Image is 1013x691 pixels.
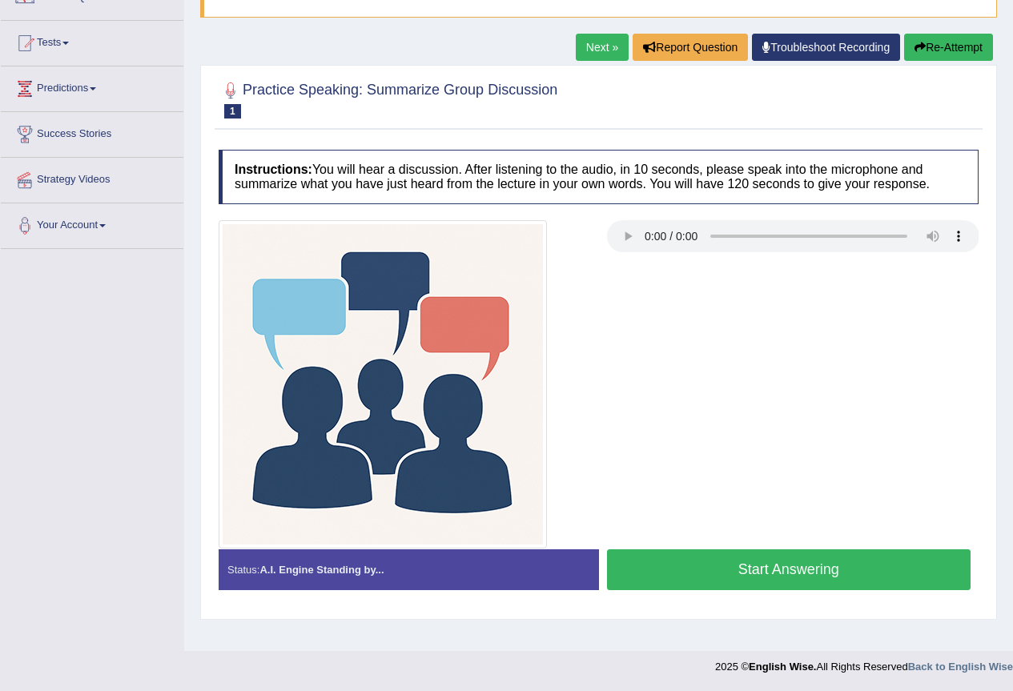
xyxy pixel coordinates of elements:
[908,661,1013,673] a: Back to English Wise
[633,34,748,61] button: Report Question
[224,104,241,119] span: 1
[1,112,183,152] a: Success Stories
[749,661,816,673] strong: English Wise.
[1,158,183,198] a: Strategy Videos
[607,549,971,590] button: Start Answering
[904,34,993,61] button: Re-Attempt
[219,549,599,590] div: Status:
[219,78,557,119] h2: Practice Speaking: Summarize Group Discussion
[1,203,183,243] a: Your Account
[715,651,1013,674] div: 2025 © All Rights Reserved
[1,66,183,106] a: Predictions
[235,163,312,176] b: Instructions:
[576,34,629,61] a: Next »
[1,21,183,61] a: Tests
[219,150,979,203] h4: You will hear a discussion. After listening to the audio, in 10 seconds, please speak into the mi...
[259,564,384,576] strong: A.I. Engine Standing by...
[752,34,900,61] a: Troubleshoot Recording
